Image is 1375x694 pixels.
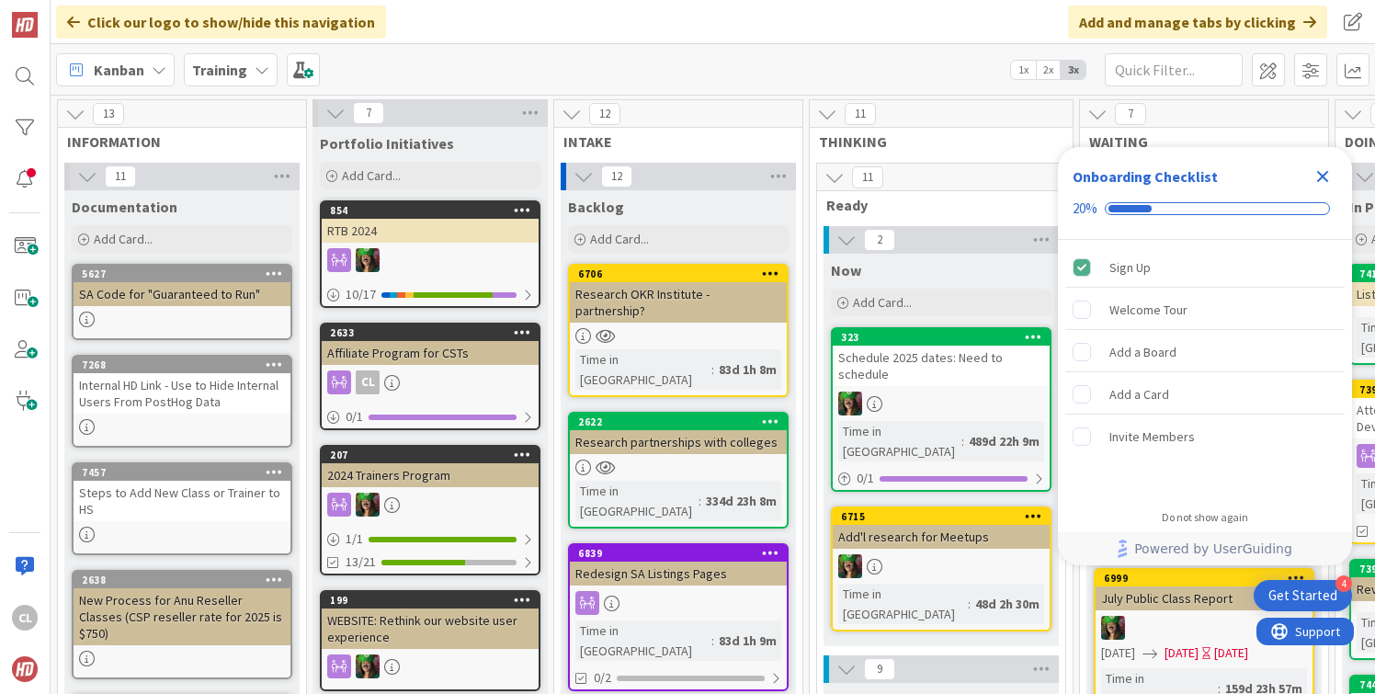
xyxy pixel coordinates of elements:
span: 0 / 1 [346,407,363,427]
span: WAITING [1089,132,1305,151]
div: Add and manage tabs by clicking [1068,6,1327,39]
div: 7268Internal HD Link - Use to Hide Internal Users From PostHog Data [74,357,290,414]
a: 2622Research partnerships with collegesTime in [GEOGRAPHIC_DATA]:334d 23h 8m [568,412,789,529]
div: 7268 [82,358,290,371]
span: 12 [589,103,620,125]
span: Add Card... [590,231,649,247]
span: 13 [93,103,124,125]
div: SL [1096,616,1312,640]
div: 0/1 [322,405,539,428]
div: [DATE] [1214,643,1248,663]
span: 0 / 1 [857,469,874,488]
span: [DATE] [1165,643,1199,663]
a: 5627SA Code for "Guaranteed to Run" [72,264,292,340]
div: Invite Members is incomplete. [1065,416,1345,457]
div: CL [12,605,38,631]
div: Add a Card is incomplete. [1065,374,1345,415]
span: 7 [1115,103,1146,125]
a: 7268Internal HD Link - Use to Hide Internal Users From PostHog Data [72,355,292,448]
div: Checklist progress: 20% [1073,200,1337,217]
div: 7457Steps to Add New Class or Trainer to HS [74,464,290,521]
div: SL [322,654,539,678]
div: Research partnerships with colleges [570,430,787,454]
div: 83d 1h 8m [714,359,781,380]
div: 854 [330,204,539,217]
div: 2633Affiliate Program for CSTs [322,324,539,365]
span: Add Card... [853,294,912,311]
div: Internal HD Link - Use to Hide Internal Users From PostHog Data [74,373,290,414]
a: 323Schedule 2025 dates: Need to scheduleSLTime in [GEOGRAPHIC_DATA]:489d 22h 9m0/1 [831,327,1051,492]
div: Open Get Started checklist, remaining modules: 4 [1254,580,1352,611]
img: Visit kanbanzone.com [12,12,38,38]
span: Kanban [94,59,144,81]
span: Documentation [72,198,177,216]
img: SL [838,554,862,578]
div: 10/17 [322,283,539,306]
a: 6715Add'l research for MeetupsSLTime in [GEOGRAPHIC_DATA]:48d 2h 30m [831,506,1051,631]
span: 10 / 17 [346,285,376,304]
span: 3x [1061,61,1085,79]
div: Close Checklist [1308,162,1337,191]
div: 323Schedule 2025 dates: Need to schedule [833,329,1050,386]
div: 199 [322,592,539,609]
div: 323 [833,329,1050,346]
div: 5627 [74,266,290,282]
a: 854RTB 2024SL10/17 [320,200,540,308]
div: 48d 2h 30m [971,594,1044,614]
div: SL [833,554,1050,578]
span: Ready [826,196,1042,214]
div: Add a Card [1109,383,1169,405]
div: 334d 23h 8m [701,491,781,511]
div: 6706Research OKR Institute - partnership? [570,266,787,323]
span: Add Card... [94,231,153,247]
div: CL [356,370,380,394]
div: 6715 [841,510,1050,523]
div: 2638New Process for Anu Reseller Classes (CSP reseller rate for 2025 is $750) [74,572,290,645]
span: 1 / 1 [346,529,363,549]
span: 9 [864,658,895,680]
div: 6999 [1096,570,1312,586]
span: 13/21 [346,552,376,572]
div: 6999July Public Class Report [1096,570,1312,610]
div: 2072024 Trainers Program [322,447,539,487]
span: INTAKE [563,132,779,151]
span: : [711,631,714,651]
span: 7 [353,102,384,124]
div: 6839 [570,545,787,562]
span: 0/2 [594,668,611,688]
div: Time in [GEOGRAPHIC_DATA] [575,620,711,661]
div: SL [833,392,1050,415]
div: Affiliate Program for CSTs [322,341,539,365]
div: 6715Add'l research for Meetups [833,508,1050,549]
a: 199WEBSITE: Rethink our website user experienceSL [320,590,540,691]
div: New Process for Anu Reseller Classes (CSP reseller rate for 2025 is $750) [74,588,290,645]
a: 2072024 Trainers ProgramSL1/113/21 [320,445,540,575]
span: Powered by UserGuiding [1134,538,1292,560]
div: 6706 [570,266,787,282]
div: 4 [1335,575,1352,592]
a: 6706Research OKR Institute - partnership?Time in [GEOGRAPHIC_DATA]:83d 1h 8m [568,264,789,397]
div: Time in [GEOGRAPHIC_DATA] [575,481,699,521]
div: Schedule 2025 dates: Need to schedule [833,346,1050,386]
div: Invite Members [1109,426,1195,448]
div: 2633 [322,324,539,341]
div: 83d 1h 9m [714,631,781,651]
div: 2638 [74,572,290,588]
div: Do not show again [1162,510,1248,525]
span: 2x [1036,61,1061,79]
div: 199WEBSITE: Rethink our website user experience [322,592,539,649]
div: 2622 [570,414,787,430]
div: 854 [322,202,539,219]
div: CL [322,370,539,394]
a: 2638New Process for Anu Reseller Classes (CSP reseller rate for 2025 is $750) [72,570,292,679]
input: Quick Filter... [1105,53,1243,86]
div: 0/1 [833,467,1050,490]
div: Welcome Tour is incomplete. [1065,290,1345,330]
div: 5627 [82,267,290,280]
div: 5627SA Code for "Guaranteed to Run" [74,266,290,306]
div: Footer [1058,532,1352,565]
div: Checklist items [1058,240,1352,498]
span: 11 [105,165,136,188]
div: Onboarding Checklist [1073,165,1218,188]
span: 12 [601,165,632,188]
